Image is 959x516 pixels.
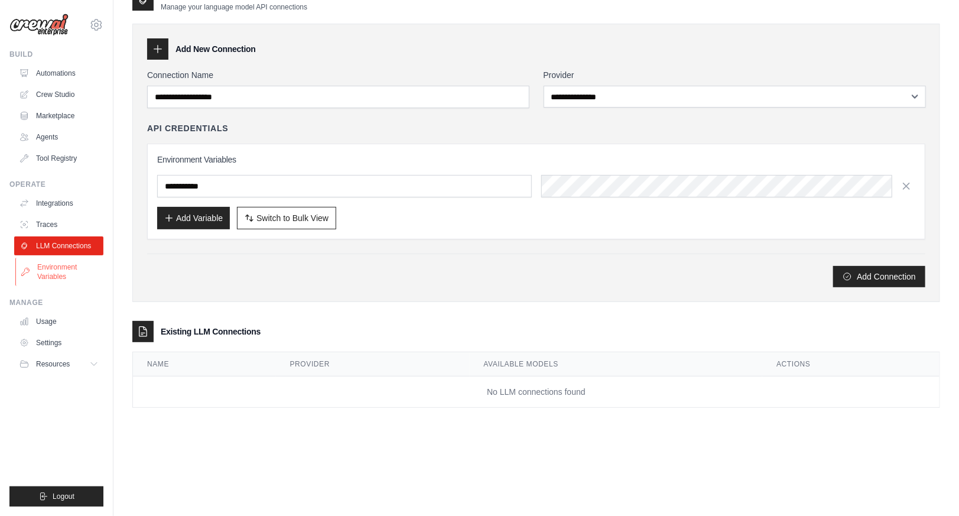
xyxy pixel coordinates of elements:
th: Available Models [470,352,763,377]
label: Connection Name [147,69,529,81]
a: Settings [14,333,103,352]
label: Provider [544,69,926,81]
a: Environment Variables [15,258,105,286]
img: Logo [9,14,69,36]
a: Tool Registry [14,149,103,168]
div: Build [9,50,103,59]
a: Marketplace [14,106,103,125]
td: No LLM connections found [133,377,940,408]
button: Resources [14,355,103,374]
span: Resources [36,359,70,369]
a: Crew Studio [14,85,103,104]
p: Manage your language model API connections [161,2,307,12]
h3: Environment Variables [157,154,915,165]
button: Switch to Bulk View [237,207,336,229]
th: Provider [276,352,470,377]
button: Logout [9,486,103,507]
button: Add Variable [157,207,230,229]
span: Switch to Bulk View [256,212,329,224]
h3: Existing LLM Connections [161,326,261,337]
div: Manage [9,298,103,307]
button: Add Connection [833,266,925,287]
th: Name [133,352,276,377]
a: LLM Connections [14,236,103,255]
span: Logout [53,492,74,501]
a: Integrations [14,194,103,213]
a: Automations [14,64,103,83]
h3: Add New Connection [175,43,256,55]
a: Traces [14,215,103,234]
div: Operate [9,180,103,189]
th: Actions [762,352,940,377]
a: Usage [14,312,103,331]
h4: API Credentials [147,122,228,134]
a: Agents [14,128,103,147]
